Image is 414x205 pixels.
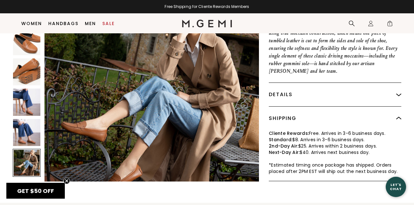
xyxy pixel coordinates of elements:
[298,143,377,149] span: $25. Arrives within 2 business days.
[309,130,385,136] span: Free. Arrives in 3-6 business days.
[48,21,78,26] a: Handbags
[386,183,406,191] div: Let's Chat
[269,130,309,136] span: Cliente Rewards:
[269,83,401,106] div: Details
[182,20,232,27] img: M.Gemi
[269,149,300,155] span: Next-Day Air:
[269,136,292,143] span: Standard:
[102,21,115,26] a: Sale
[21,21,42,26] a: Women
[13,28,40,55] img: The Pastoso
[13,89,40,116] img: The Pastoso
[292,136,364,143] span: $8. Arrives in 3-6 business days.
[300,149,370,155] span: $40. Arrives next business day.
[85,21,96,26] a: Men
[6,183,65,199] div: GET $50 OFFClose teaser
[64,178,70,184] button: Close teaser
[13,58,40,85] img: The Pastoso
[269,162,397,175] span: *Estimated timing once package has shipped. Orders placed after 2PM EST will ship out the next bu...
[387,22,393,28] span: 1
[13,119,40,146] img: The Pastoso
[269,143,298,149] span: 2nd-Day Air:
[17,187,54,195] span: GET $50 OFF
[269,107,401,130] div: Shipping
[269,22,401,75] p: Our signature [PERSON_NAME] driver, The Pastoso is made using true moccasin construction, which m...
